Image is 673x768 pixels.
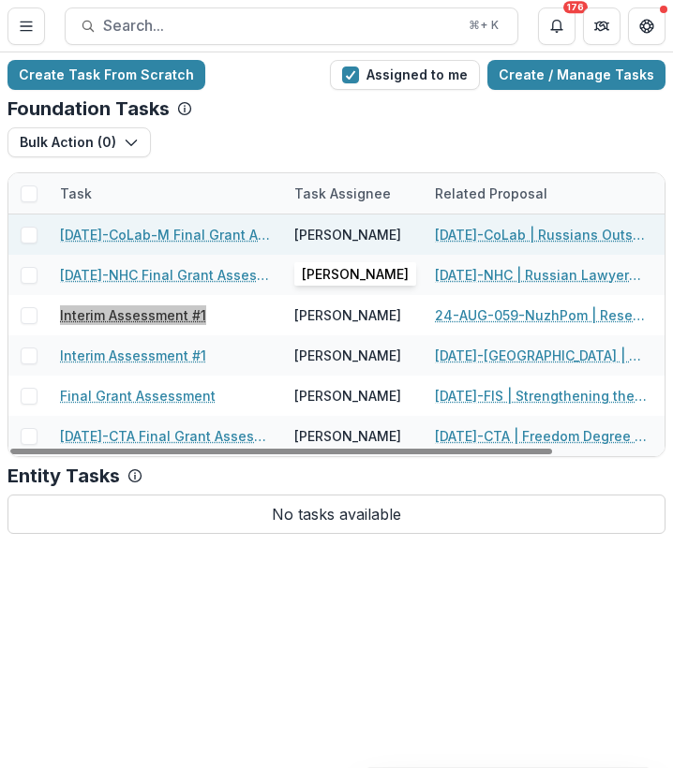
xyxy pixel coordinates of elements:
div: [PERSON_NAME] [294,426,401,446]
a: Create / Manage Tasks [487,60,666,90]
a: Final Grant Assessment [60,386,216,406]
div: Related Proposal [424,173,658,214]
div: [PERSON_NAME] [294,305,401,325]
a: Create Task From Scratch [7,60,205,90]
div: [PERSON_NAME] [294,346,401,365]
a: [DATE]-NHC Final Grant Assessment [60,265,272,285]
a: [DATE]-FIS | Strengthening the Independence of the Bar [DATE]-FIS [435,386,647,406]
a: [DATE]-NHC | Russian Lawyers against Lawfare, Impunity, and for Strengthening of the Rule of Law [435,265,647,285]
button: Assigned to me [330,60,480,90]
p: Entity Tasks [7,465,120,487]
button: Notifications [538,7,576,45]
a: [DATE]-CTA Final Grant Assessment [60,426,272,446]
a: [DATE]-CoLab | Russians Outside of [GEOGRAPHIC_DATA]: Resourcing Human Rights in [GEOGRAPHIC_DATA... [435,225,647,244]
div: ⌘ + K [465,15,502,36]
div: Task [49,173,283,214]
a: [DATE]-CTA | Freedom Degree Online Matching System [435,426,647,446]
div: [PERSON_NAME] [294,386,401,406]
a: Interim Assessment #1 [60,305,206,325]
p: No tasks available [7,495,666,534]
div: [PERSON_NAME] [294,265,401,285]
div: [PERSON_NAME] [294,225,401,244]
button: Search... [65,7,518,45]
a: [DATE]-[GEOGRAPHIC_DATA] | Expanding Opportunities for Undergraduates and MAs in Russian Studiesi... [435,346,647,365]
div: Task [49,184,103,203]
span: Search... [103,17,457,35]
button: Bulk Action (0) [7,127,151,157]
a: Interim Assessment #1 [60,346,206,365]
a: 24-AUG-059-NuzhPom | Research Bureau for Russian Civil Society [435,305,647,325]
div: Task Assignee [283,173,424,214]
button: Partners [583,7,621,45]
div: Related Proposal [424,184,559,203]
a: [DATE]-CoLab-M Final Grant Assessment [60,225,272,244]
button: Get Help [628,7,666,45]
div: Task Assignee [283,184,402,203]
p: Foundation Tasks [7,97,170,120]
div: 176 [563,1,588,14]
button: Toggle Menu [7,7,45,45]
